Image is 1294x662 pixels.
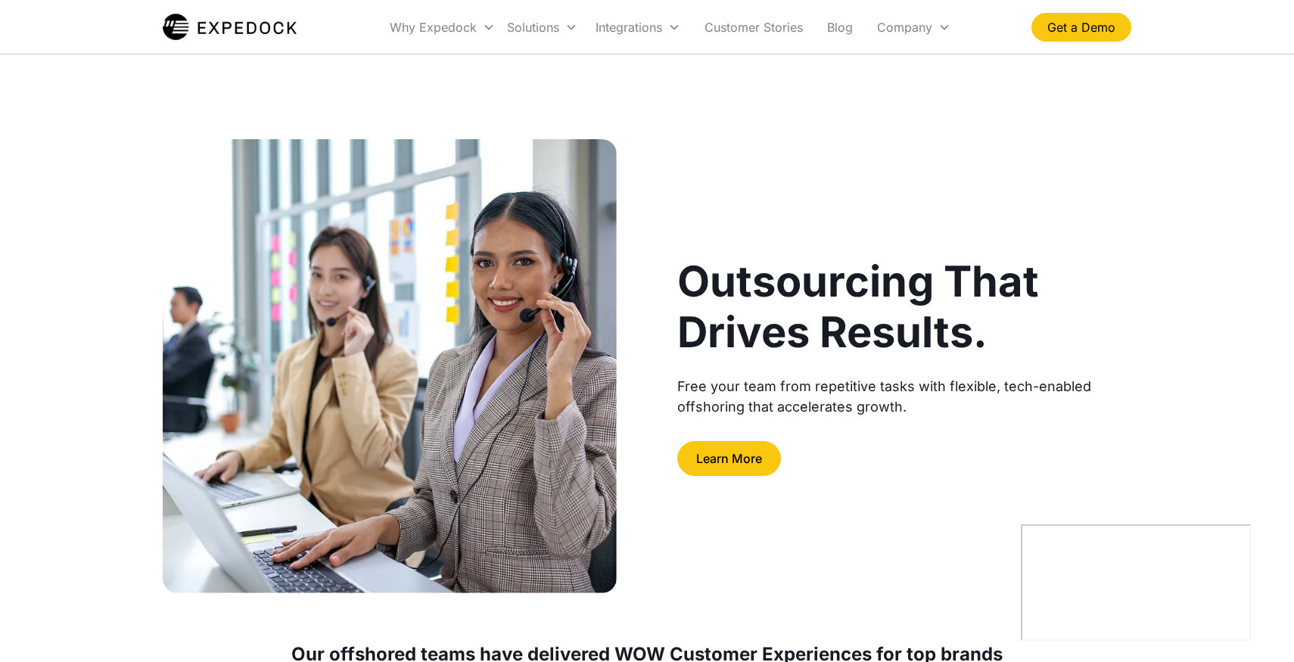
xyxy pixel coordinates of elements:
div: Why Expedock [384,2,501,53]
div: Solutions [507,20,559,35]
a: Learn More [677,441,781,476]
div: Company [877,20,932,35]
a: Blog [815,2,865,53]
div: Integrations [583,2,692,53]
a: Customer Stories [692,2,815,53]
div: Free your team from repetitive tasks with flexible, tech-enabled offshoring that accelerates growth. [677,376,1131,417]
a: Get a Demo [1031,13,1131,42]
div: Integrations [596,20,662,35]
div: Company [865,2,963,53]
div: Solutions [501,2,583,53]
img: two formal woman with headset [163,139,617,593]
div: Why Expedock [390,20,477,35]
img: Expedock Logo [163,12,297,42]
h1: Outsourcing That Drives Results. [677,256,1131,358]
